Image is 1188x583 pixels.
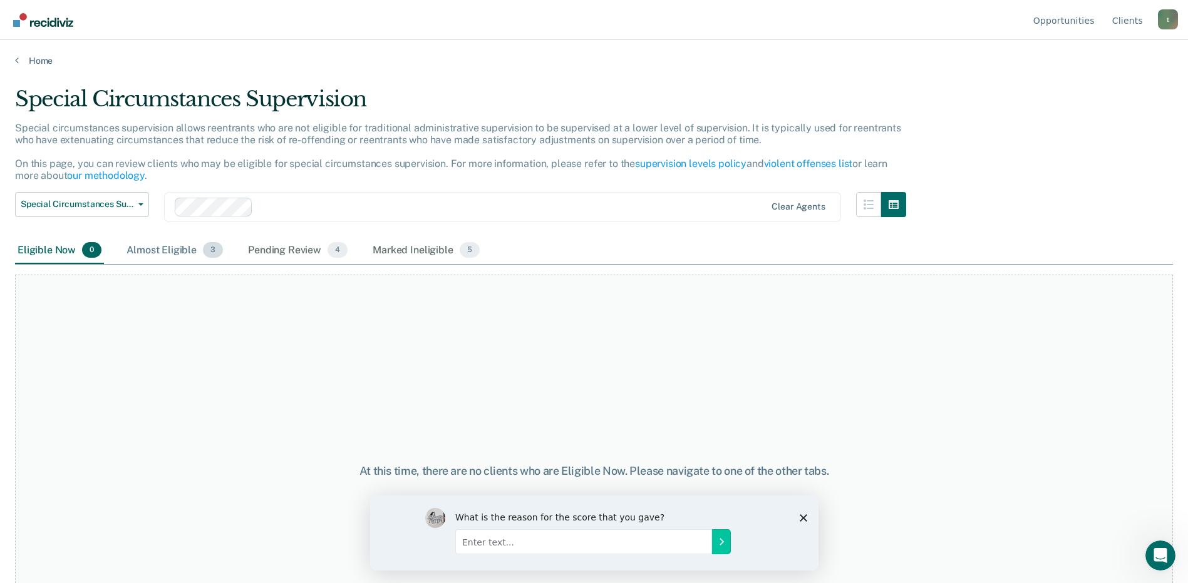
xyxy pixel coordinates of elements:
[15,122,901,182] p: Special circumstances supervision allows reentrants who are not eligible for traditional administ...
[1158,9,1178,29] div: t
[305,464,884,478] div: At this time, there are no clients who are Eligible Now. Please navigate to one of the other tabs.
[21,199,133,210] span: Special Circumstances Supervision
[764,158,853,170] a: violent offenses list
[15,192,149,217] button: Special Circumstances Supervision
[15,86,906,122] div: Special Circumstances Supervision
[124,237,225,265] div: Almost Eligible3
[370,237,482,265] div: Marked Ineligible5
[15,237,104,265] div: Eligible Now0
[245,237,350,265] div: Pending Review4
[1158,9,1178,29] button: Profile dropdown button
[15,55,1173,66] a: Home
[82,242,101,258] span: 0
[328,242,348,258] span: 4
[67,170,145,181] a: our methodology
[13,13,73,27] img: Recidiviz
[635,158,746,170] a: supervision levels policy
[203,242,223,258] span: 3
[460,242,480,258] span: 5
[370,495,819,570] iframe: Survey by Kim from Recidiviz
[1145,540,1175,570] iframe: Intercom live chat
[772,201,825,212] div: Clear agents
